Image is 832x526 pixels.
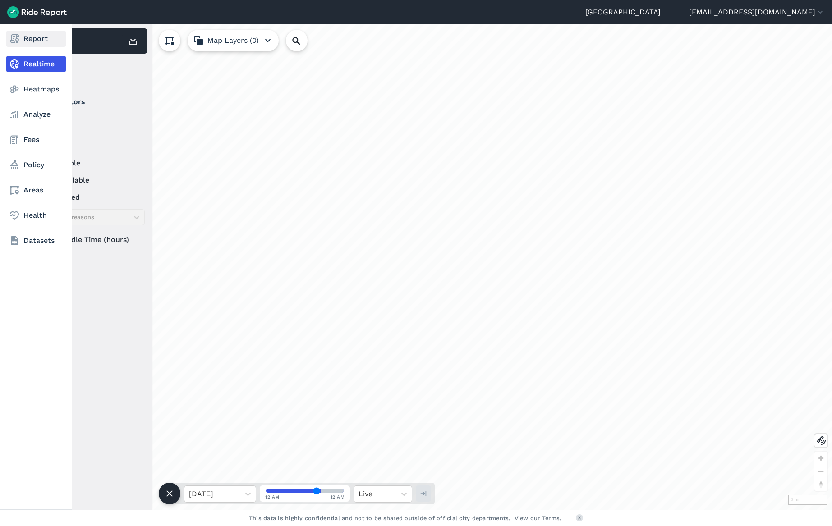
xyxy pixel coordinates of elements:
img: Ride Report [7,6,67,18]
summary: Operators [37,89,143,114]
a: Analyze [6,106,66,123]
a: Heatmaps [6,81,66,97]
div: loading [29,24,832,510]
a: Health [6,207,66,224]
label: available [37,158,145,169]
a: Report [6,31,66,47]
a: Realtime [6,56,66,72]
a: View our Terms. [515,514,562,522]
input: Search Location or Vehicles [286,30,322,51]
span: 12 AM [265,494,280,500]
label: Lime [37,114,145,125]
div: Idle Time (hours) [37,232,145,248]
label: reserved [37,192,145,203]
a: Areas [6,182,66,198]
a: Policy [6,157,66,173]
a: Datasets [6,233,66,249]
a: Fees [6,132,66,148]
a: [GEOGRAPHIC_DATA] [585,7,661,18]
summary: Status [37,133,143,158]
button: Map Layers (0) [188,30,279,51]
label: unavailable [37,175,145,186]
div: Filter [33,58,147,86]
button: [EMAIL_ADDRESS][DOMAIN_NAME] [689,7,825,18]
span: 12 AM [331,494,345,500]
